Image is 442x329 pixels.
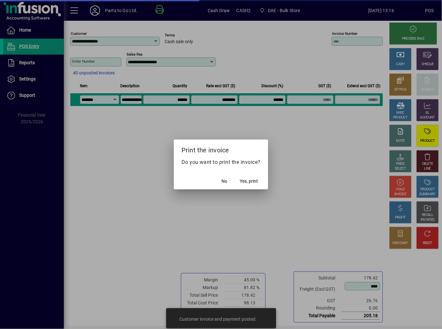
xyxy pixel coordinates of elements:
[182,158,261,166] p: Do you want to print the invoice?
[237,175,260,187] button: Yes, print
[214,175,235,187] button: No
[174,140,268,158] h2: Print the invoice
[221,178,227,185] span: No
[240,178,258,185] span: Yes, print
